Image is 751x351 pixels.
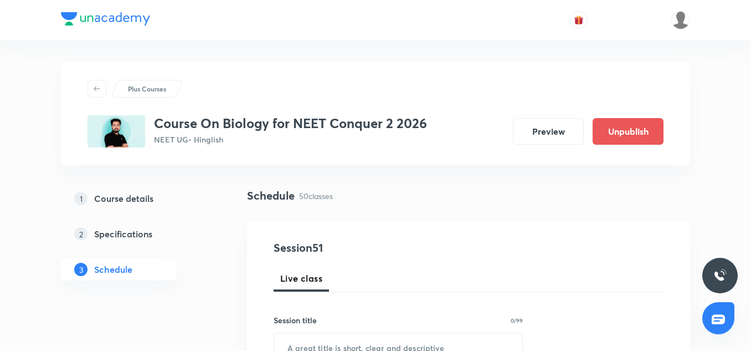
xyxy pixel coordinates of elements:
[274,314,317,326] h6: Session title
[713,269,727,282] img: ttu
[274,240,476,256] h4: Session 51
[74,192,88,205] p: 1
[128,84,166,94] p: Plus Courses
[671,11,690,29] img: Arpit Srivastava
[61,12,150,28] a: Company Logo
[511,318,523,323] p: 0/99
[570,11,588,29] button: avatar
[88,115,145,147] img: 2C1B320E-9C48-4508-ADB8-BF6F69654181_plus.png
[74,227,88,241] p: 2
[61,187,212,210] a: 1Course details
[593,118,663,145] button: Unpublish
[154,134,427,145] p: NEET UG • Hinglish
[94,227,152,241] h5: Specifications
[94,263,132,276] h5: Schedule
[247,187,295,204] h4: Schedule
[299,190,333,202] p: 50 classes
[61,12,150,26] img: Company Logo
[513,118,584,145] button: Preview
[94,192,153,205] h5: Course details
[574,15,584,25] img: avatar
[280,272,322,285] span: Live class
[74,263,88,276] p: 3
[154,115,427,131] h3: Course On Biology for NEET Conquer 2 2026
[61,223,212,245] a: 2Specifications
